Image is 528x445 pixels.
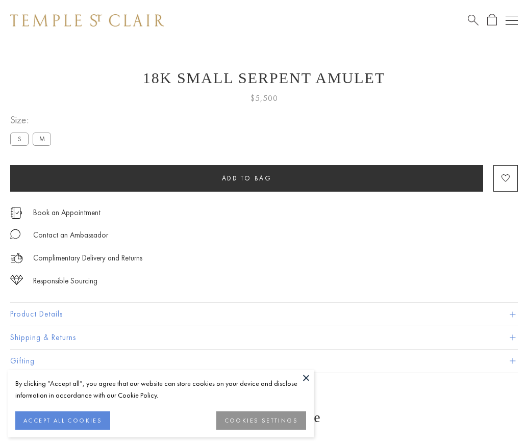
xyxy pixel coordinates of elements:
div: Contact an Ambassador [33,229,108,242]
a: Search [468,14,479,27]
span: Size: [10,112,55,128]
button: Open navigation [506,14,518,27]
div: By clicking “Accept all”, you agree that our website can store cookies on your device and disclos... [15,378,306,401]
label: M [33,133,51,145]
button: COOKIES SETTINGS [216,411,306,430]
button: Shipping & Returns [10,326,518,349]
img: MessageIcon-01_2.svg [10,229,20,239]
a: Book an Appointment [33,207,100,218]
img: Temple St. Clair [10,14,164,27]
div: Responsible Sourcing [33,275,97,287]
button: Product Details [10,303,518,326]
button: ACCEPT ALL COOKIES [15,411,110,430]
img: icon_appointment.svg [10,207,22,219]
img: icon_sourcing.svg [10,275,23,285]
p: Complimentary Delivery and Returns [33,252,142,265]
label: S [10,133,29,145]
img: icon_delivery.svg [10,252,23,265]
button: Gifting [10,350,518,373]
span: Add to bag [222,174,272,182]
a: Open Shopping Bag [487,14,497,27]
h1: 18K Small Serpent Amulet [10,69,518,87]
button: Add to bag [10,165,483,192]
span: $5,500 [250,92,278,105]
